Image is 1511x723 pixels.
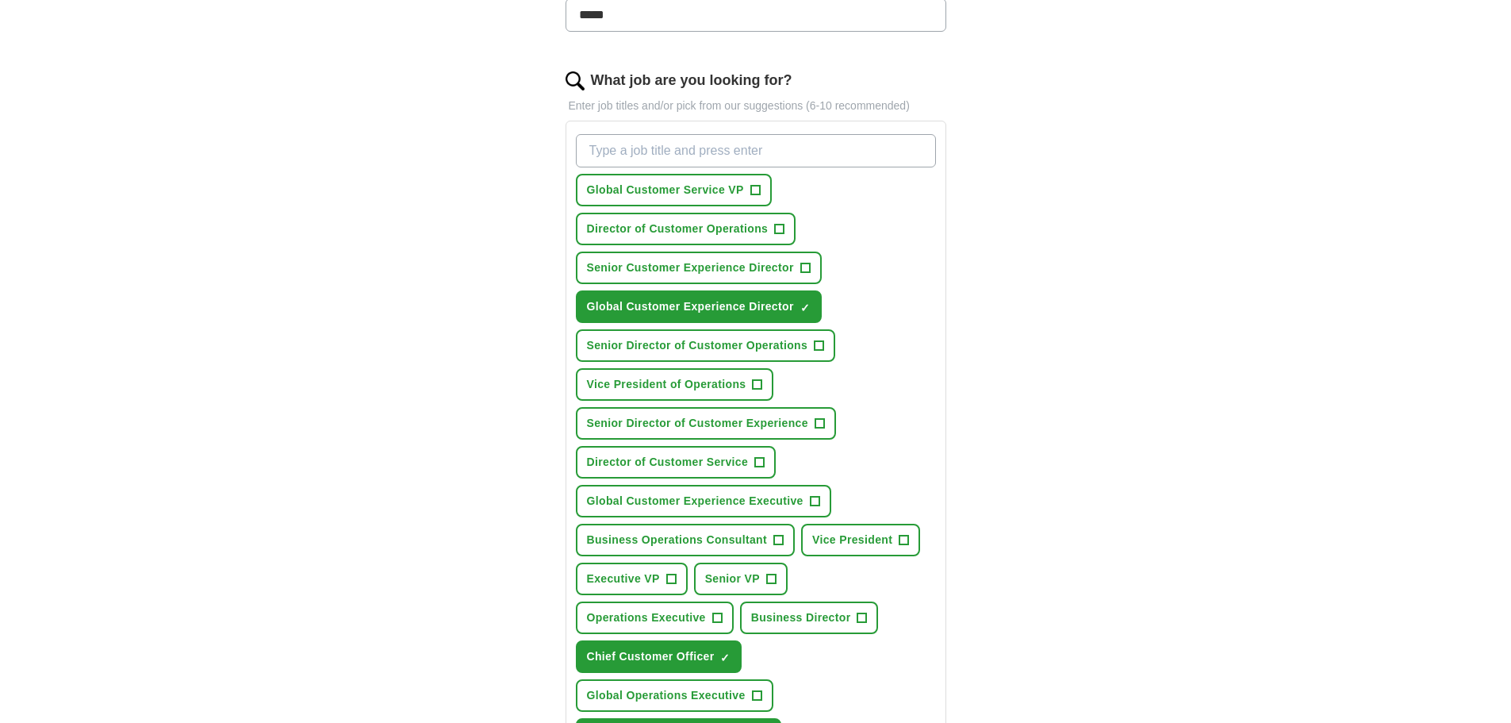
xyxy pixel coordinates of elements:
[566,71,585,90] img: search.png
[587,337,808,354] span: Senior Director of Customer Operations
[576,213,796,245] button: Director of Customer Operations
[751,610,851,626] span: Business Director
[812,532,892,548] span: Vice President
[801,524,920,556] button: Vice President
[587,493,803,510] span: Global Customer Experience Executive
[587,221,769,237] span: Director of Customer Operations
[591,70,792,91] label: What job are you looking for?
[576,485,831,517] button: Global Customer Experience Executive
[576,640,742,673] button: Chief Customer Officer✓
[800,302,810,314] span: ✓
[587,648,715,665] span: Chief Customer Officer
[576,252,822,284] button: Senior Customer Experience Director
[576,446,777,479] button: Director of Customer Service
[740,602,879,634] button: Business Director
[587,532,768,548] span: Business Operations Consultant
[576,134,936,167] input: Type a job title and press enter
[694,563,788,595] button: Senior VP
[576,679,773,712] button: Global Operations Executive
[587,571,660,587] span: Executive VP
[566,98,946,114] p: Enter job titles and/or pick from our suggestions (6-10 recommended)
[587,376,746,393] span: Vice President of Operations
[576,329,836,362] button: Senior Director of Customer Operations
[576,368,774,401] button: Vice President of Operations
[705,571,760,587] span: Senior VP
[576,407,836,440] button: Senior Director of Customer Experience
[587,182,744,198] span: Global Customer Service VP
[587,415,808,432] span: Senior Director of Customer Experience
[576,602,734,634] button: Operations Executive
[576,524,796,556] button: Business Operations Consultant
[576,563,688,595] button: Executive VP
[587,687,746,704] span: Global Operations Executive
[587,298,794,315] span: Global Customer Experience Director
[576,290,822,323] button: Global Customer Experience Director✓
[587,454,749,471] span: Director of Customer Service
[587,610,706,626] span: Operations Executive
[587,260,794,276] span: Senior Customer Experience Director
[576,174,772,206] button: Global Customer Service VP
[720,652,730,664] span: ✓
